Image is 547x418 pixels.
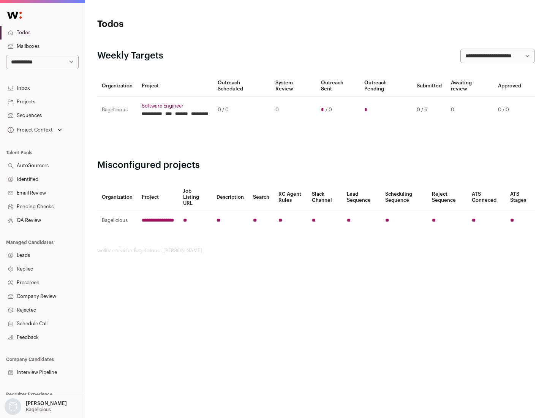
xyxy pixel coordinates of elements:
img: Wellfound [3,8,26,23]
span: / 0 [326,107,332,113]
th: System Review [271,75,316,97]
th: Organization [97,75,137,97]
p: Bagelicious [26,407,51,413]
td: 0 [446,97,493,123]
a: Software Engineer [142,103,209,109]
h2: Misconfigured projects [97,159,535,171]
h2: Weekly Targets [97,50,163,62]
th: Outreach Pending [360,75,412,97]
th: Organization [97,184,137,211]
th: ATS Conneced [467,184,505,211]
td: 0 / 0 [213,97,271,123]
button: Open dropdown [6,125,63,135]
button: Open dropdown [3,398,68,415]
div: Project Context [6,127,53,133]
footer: wellfound:ai for Bagelicious - [PERSON_NAME] [97,248,535,254]
td: 0 [271,97,316,123]
td: Bagelicious [97,211,137,230]
h1: Todos [97,18,243,30]
th: Scheduling Sequence [381,184,427,211]
th: Submitted [412,75,446,97]
td: Bagelicious [97,97,137,123]
th: Search [248,184,274,211]
th: RC Agent Rules [274,184,307,211]
th: Approved [493,75,526,97]
img: nopic.png [5,398,21,415]
th: Project [137,75,213,97]
th: ATS Stages [506,184,535,211]
th: Reject Sequence [427,184,468,211]
th: Slack Channel [307,184,342,211]
p: [PERSON_NAME] [26,401,67,407]
th: Description [212,184,248,211]
th: Outreach Sent [316,75,360,97]
td: 0 / 6 [412,97,446,123]
td: 0 / 0 [493,97,526,123]
th: Lead Sequence [342,184,381,211]
th: Awaiting review [446,75,493,97]
th: Outreach Scheduled [213,75,271,97]
th: Job Listing URL [179,184,212,211]
th: Project [137,184,179,211]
